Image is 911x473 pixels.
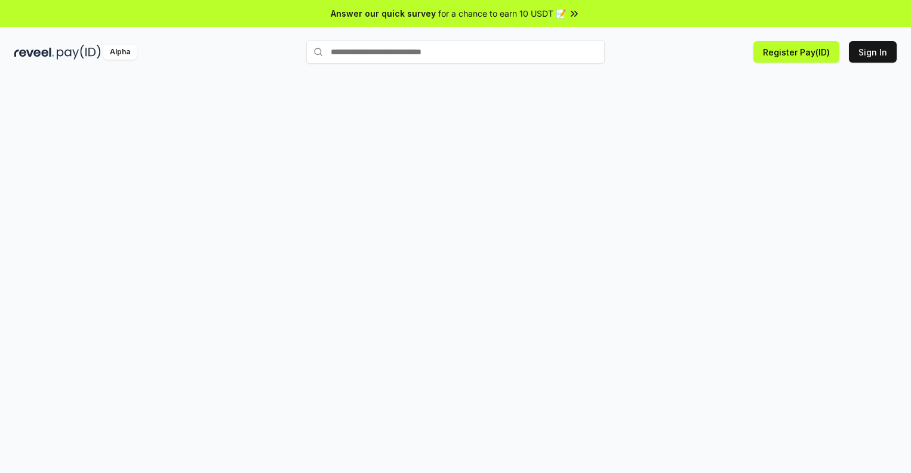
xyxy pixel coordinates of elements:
[103,45,137,60] div: Alpha
[14,45,54,60] img: reveel_dark
[849,41,897,63] button: Sign In
[57,45,101,60] img: pay_id
[753,41,839,63] button: Register Pay(ID)
[331,7,436,20] span: Answer our quick survey
[438,7,566,20] span: for a chance to earn 10 USDT 📝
